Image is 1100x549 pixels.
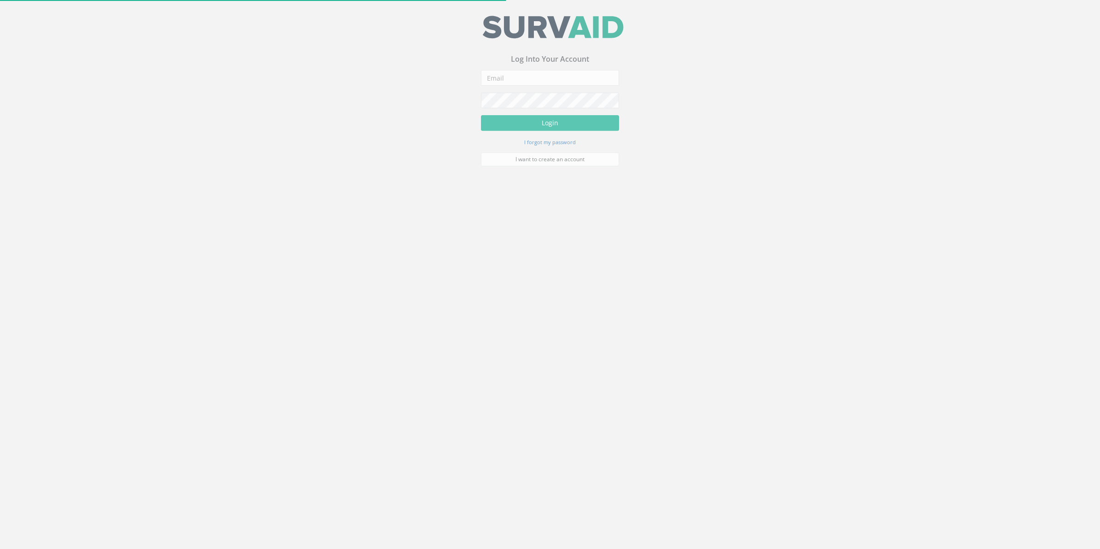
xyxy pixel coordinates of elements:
input: Email [481,73,619,88]
h3: Log Into Your Account [481,58,619,66]
button: Login [481,118,619,134]
small: I forgot my password [524,141,576,148]
a: I want to create an account [481,155,619,169]
a: I forgot my password [524,140,576,149]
